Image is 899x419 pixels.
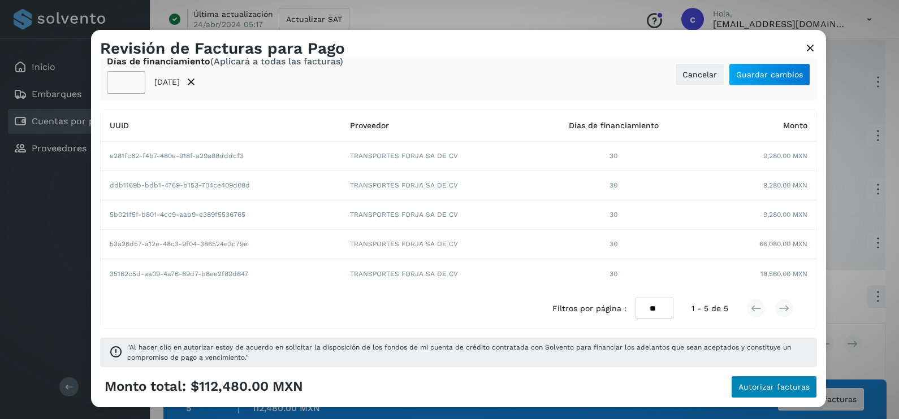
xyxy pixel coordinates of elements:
td: ddb1169b-bdb1-4769-b153-704ce409d08d [101,171,341,200]
div: Días de financiamiento [107,56,343,67]
span: Guardar cambios [736,71,803,78]
p: [DATE] [154,77,180,87]
span: (Aplicará a todas las facturas) [210,56,343,67]
span: Filtros por página : [552,303,626,315]
span: UUID [110,121,129,130]
span: 9,280.00 MXN [763,151,807,161]
td: 5b021f5f-b801-4cc9-aab9-e389f5536765 [101,200,341,230]
span: 66,080.00 MXN [759,239,807,249]
span: Proveedor [350,121,389,130]
span: Cancelar [682,71,717,78]
td: TRANSPORTES FORJA SA DE CV [341,171,532,200]
span: 18,560.00 MXN [760,269,807,279]
td: 30 [532,142,696,171]
span: $112,480.00 MXN [191,378,303,395]
span: 9,280.00 MXN [763,209,807,220]
span: Autorizar facturas [738,383,810,391]
td: TRANSPORTES FORJA SA DE CV [341,230,532,259]
td: TRANSPORTES FORJA SA DE CV [341,142,532,171]
span: 9,280.00 MXN [763,180,807,190]
span: "Al hacer clic en autorizar estoy de acuerdo en solicitar la disposición de los fondos de mi cuen... [127,343,808,363]
span: Monto total: [105,378,186,395]
td: 30 [532,171,696,200]
td: e281fc62-f4b7-480e-918f-a29a88dddcf3 [101,142,341,171]
button: Guardar cambios [729,63,810,86]
button: Autorizar facturas [731,376,817,398]
button: Cancelar [675,63,724,86]
span: Monto [783,121,807,130]
td: 53a26d57-a12e-48c3-9f04-386524e3c79e [101,230,341,259]
td: 30 [532,230,696,259]
h3: Revisión de Facturas para Pago [100,39,345,58]
td: 30 [532,259,696,289]
td: 30 [532,200,696,230]
span: 1 - 5 de 5 [691,303,728,315]
td: 35162c5d-aa09-4a76-89d7-b8ee2f89d847 [101,259,341,289]
span: Días de financiamiento [569,121,659,130]
td: TRANSPORTES FORJA SA DE CV [341,259,532,289]
td: TRANSPORTES FORJA SA DE CV [341,200,532,230]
